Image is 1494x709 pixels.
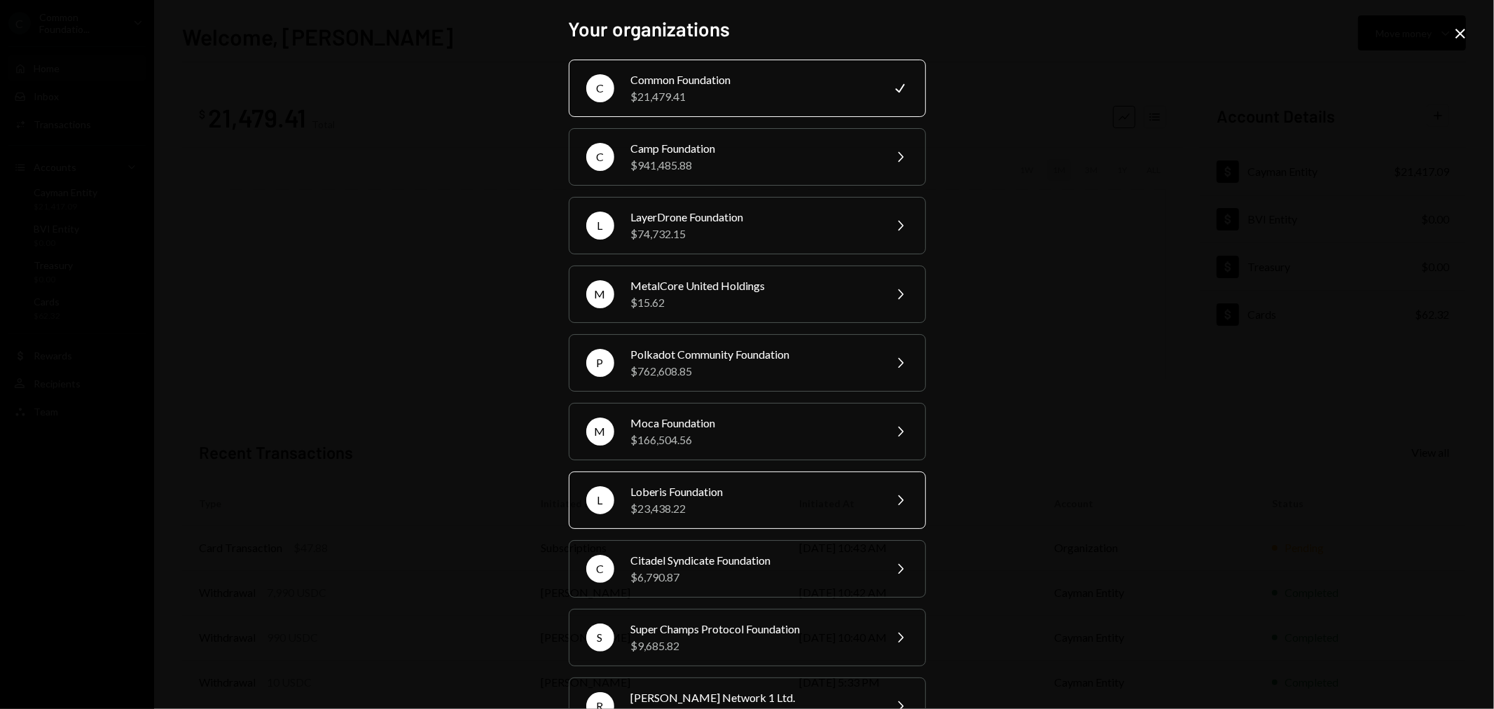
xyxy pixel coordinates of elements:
button: MMetalCore United Holdings$15.62 [569,266,926,323]
div: Camp Foundation [631,140,875,157]
div: $941,485.88 [631,157,875,174]
button: CCamp Foundation$941,485.88 [569,128,926,186]
div: Polkadot Community Foundation [631,346,875,363]
div: L [586,212,614,240]
div: [PERSON_NAME] Network 1 Ltd. [631,689,875,706]
div: C [586,74,614,102]
div: $9,685.82 [631,638,875,654]
button: PPolkadot Community Foundation$762,608.85 [569,334,926,392]
div: Super Champs Protocol Foundation [631,621,875,638]
div: S [586,624,614,652]
button: SSuper Champs Protocol Foundation$9,685.82 [569,609,926,666]
div: Citadel Syndicate Foundation [631,552,875,569]
div: C [586,143,614,171]
div: $15.62 [631,294,875,311]
div: Common Foundation [631,71,875,88]
div: C [586,555,614,583]
div: Loberis Foundation [631,483,875,500]
button: CCommon Foundation$21,479.41 [569,60,926,117]
div: L [586,486,614,514]
button: LLayerDrone Foundation$74,732.15 [569,197,926,254]
div: Moca Foundation [631,415,875,432]
div: $21,479.41 [631,88,875,105]
div: MetalCore United Holdings [631,277,875,294]
div: LayerDrone Foundation [631,209,875,226]
button: LLoberis Foundation$23,438.22 [569,471,926,529]
div: $762,608.85 [631,363,875,380]
div: $23,438.22 [631,500,875,517]
button: CCitadel Syndicate Foundation$6,790.87 [569,540,926,598]
div: M [586,418,614,446]
div: $74,732.15 [631,226,875,242]
div: P [586,349,614,377]
div: $166,504.56 [631,432,875,448]
button: MMoca Foundation$166,504.56 [569,403,926,460]
h2: Your organizations [569,15,926,43]
div: $6,790.87 [631,569,875,586]
div: M [586,280,614,308]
